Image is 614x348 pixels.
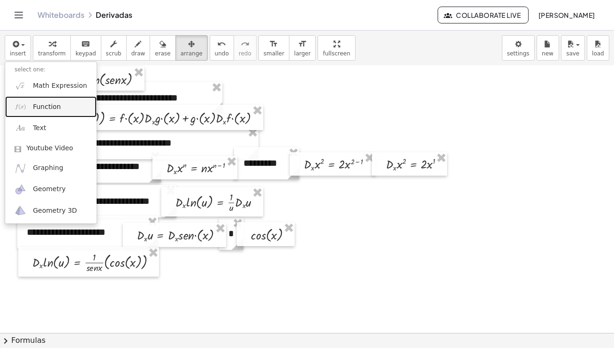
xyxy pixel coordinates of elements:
[587,35,609,61] button: load
[11,8,26,23] button: Toggle navigation
[446,11,521,19] span: Collaborate Live
[323,50,350,57] span: fullscreen
[131,50,145,57] span: draw
[15,122,26,134] img: Aa.png
[258,35,289,61] button: format_sizesmaller
[101,35,127,61] button: scrub
[5,117,97,139] a: Text
[5,200,97,221] a: Geometry 3D
[298,39,307,50] i: format_size
[531,7,603,23] button: [PERSON_NAME]
[5,139,97,158] a: Youtube Video
[269,39,278,50] i: format_size
[150,35,175,61] button: erase
[537,35,559,61] button: new
[15,205,26,217] img: ggb-3d.svg
[210,35,234,61] button: undoundo
[215,50,229,57] span: undo
[126,35,151,61] button: draw
[38,50,66,57] span: transform
[26,144,73,153] span: Youtube Video
[507,50,530,57] span: settings
[33,185,66,194] span: Geometry
[15,162,26,174] img: ggb-graphing.svg
[33,206,77,216] span: Geometry 3D
[33,102,61,112] span: Function
[106,50,121,57] span: scrub
[175,35,208,61] button: arrange
[592,50,604,57] span: load
[294,50,311,57] span: larger
[5,35,31,61] button: insert
[70,35,101,61] button: keyboardkeypad
[81,39,90,50] i: keyboard
[5,96,97,117] a: Function
[264,50,284,57] span: smaller
[566,50,579,57] span: save
[438,7,529,23] button: Collaborate Live
[155,50,170,57] span: erase
[5,158,97,179] a: Graphing
[5,179,97,200] a: Geometry
[561,35,585,61] button: save
[289,35,316,61] button: format_sizelarger
[10,50,26,57] span: insert
[217,39,226,50] i: undo
[33,81,87,91] span: Math Expression
[38,10,84,20] a: Whiteboards
[15,80,26,92] img: sqrt_x.png
[15,184,26,195] img: ggb-geometry.svg
[33,163,63,173] span: Graphing
[234,35,257,61] button: redoredo
[239,50,251,57] span: redo
[318,35,355,61] button: fullscreen
[5,75,97,96] a: Math Expression
[15,101,26,113] img: f_x.png
[241,39,250,50] i: redo
[76,50,96,57] span: keypad
[542,50,553,57] span: new
[33,124,46,133] span: Text
[5,64,97,75] li: select one:
[502,35,535,61] button: settings
[538,11,595,19] span: [PERSON_NAME]
[33,35,71,61] button: transform
[181,50,203,57] span: arrange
